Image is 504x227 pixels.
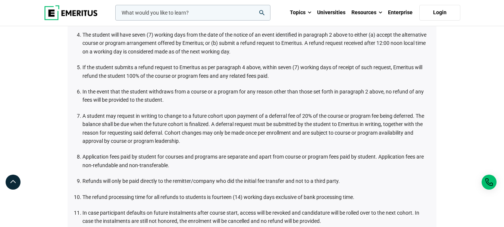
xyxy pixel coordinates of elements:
li: In case participant defaults on future instalments after course start, access will be revoked and... [82,209,429,226]
li: Refunds will only be paid directly to the remitter/company who did the initial fee transfer and n... [82,177,429,185]
a: Login [419,5,460,21]
li: If the student submits a refund request to Emeritus as per paragraph 4 above, within seven (7) wo... [82,63,429,80]
li: The student will have seven (7) working days from the date of the notice of an event identified i... [82,31,429,56]
input: woocommerce-product-search-field-0 [115,5,270,21]
li: A student may request in writing to change to a future cohort upon payment of a deferral fee of 2... [82,112,429,145]
li: The refund processing time for all refunds to students is fourteen (14) working days exclusive of... [82,193,429,201]
li: Application fees paid by student for courses and programs are separate and apart from course or p... [82,153,429,169]
li: In the event that the student withdraws from a course or a program for any reason other than thos... [82,88,429,104]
